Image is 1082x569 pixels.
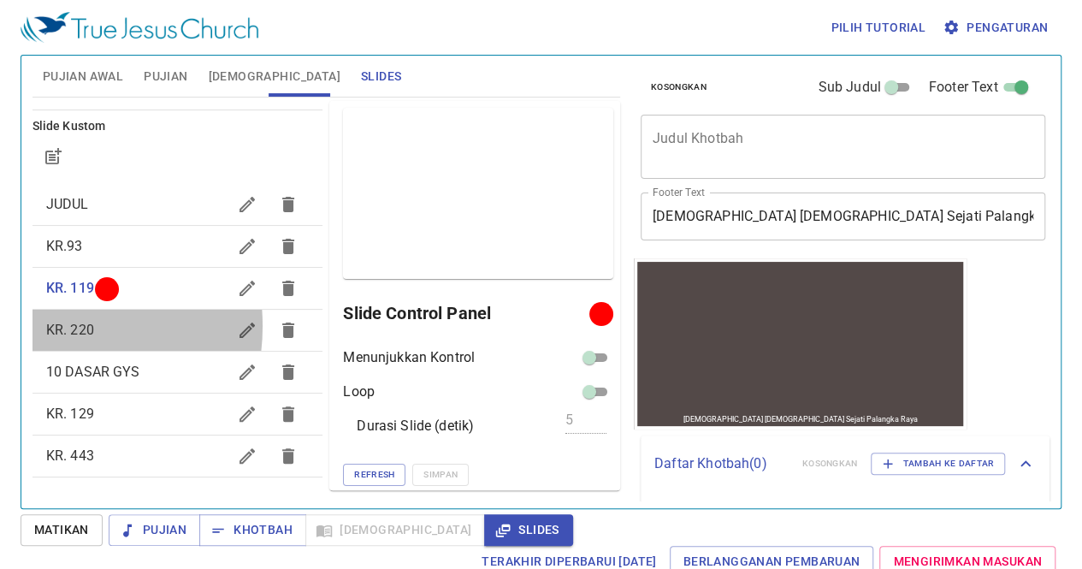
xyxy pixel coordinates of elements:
[21,514,103,546] button: Matikan
[33,184,323,225] div: JUDUL
[46,447,94,464] span: KR. 443
[144,66,187,87] span: Pujian
[33,310,323,351] div: KR. 220
[871,453,1005,475] button: Tambah ke Daftar
[33,226,323,267] div: KR.93
[109,514,200,546] button: Pujian
[946,17,1048,39] span: Pengaturan
[824,12,932,44] button: Pilih tutorial
[831,17,925,39] span: Pilih tutorial
[929,77,998,98] span: Footer Text
[654,453,789,474] p: Daftar Khotbah ( 0 )
[33,352,323,393] div: 10 DASAR GYS
[33,268,323,309] div: KR. 119
[21,12,258,43] img: True Jesus Church
[343,382,375,402] p: Loop
[46,238,83,254] span: KR.93
[46,364,140,380] span: 10 DASAR GYS
[354,467,394,483] span: Refresh
[46,322,94,338] span: KR. 220
[361,66,401,87] span: Slides
[818,77,880,98] span: Sub Judul
[46,280,94,296] span: KR. 119
[343,347,475,368] p: Menunjukkan Kontrol
[33,394,323,435] div: KR. 129
[882,456,994,471] span: Tambah ke Daftar
[641,77,717,98] button: Kosongkan
[213,519,293,541] span: Khotbah
[209,66,340,87] span: [DEMOGRAPHIC_DATA]
[343,464,405,486] button: Refresh
[33,436,323,477] div: KR. 443
[641,436,1049,492] div: Daftar Khotbah(0)KosongkanTambah ke Daftar
[46,196,89,212] span: JUDUL
[33,117,323,136] h6: Slide Kustom
[199,514,306,546] button: Khotbah
[43,66,123,87] span: Pujian Awal
[484,514,572,546] button: Slides
[343,299,595,327] h6: Slide Control Panel
[34,519,89,541] span: Matikan
[46,406,94,422] span: KR. 129
[939,12,1055,44] button: Pengaturan
[357,416,474,436] p: Durasi Slide (detik)
[651,80,707,95] span: Kosongkan
[498,519,559,541] span: Slides
[634,258,967,430] iframe: from-child
[122,519,186,541] span: Pujian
